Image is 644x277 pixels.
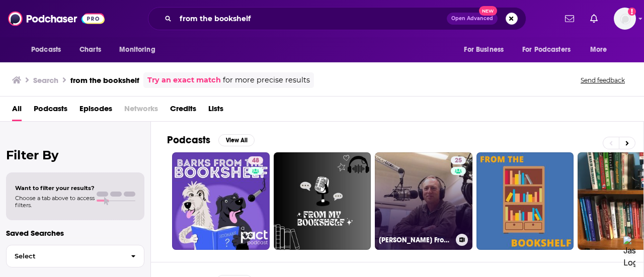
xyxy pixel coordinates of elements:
[361,156,367,246] div: 0
[208,101,223,121] a: Lists
[6,228,144,238] p: Saved Searches
[614,8,636,30] img: User Profile
[119,43,155,57] span: Monitoring
[274,152,371,250] a: 0
[124,101,158,121] span: Networks
[586,10,602,27] a: Show notifications dropdown
[33,75,58,85] h3: Search
[379,236,452,244] h3: [PERSON_NAME] From The Bookshelf
[451,16,493,21] span: Open Advanced
[147,74,221,86] a: Try an exact match
[6,148,144,162] h2: Filter By
[34,101,67,121] a: Podcasts
[167,134,255,146] a: PodcastsView All
[447,13,498,25] button: Open AdvancedNew
[457,40,516,59] button: open menu
[516,40,585,59] button: open menu
[628,8,636,16] svg: Add a profile image
[70,75,139,85] h3: from the bookshelf
[561,10,578,27] a: Show notifications dropdown
[15,184,95,192] span: Want to filter your results?
[79,101,112,121] a: Episodes
[614,8,636,30] button: Show profile menu
[614,8,636,30] span: Logged in as RebRoz5
[522,43,571,57] span: For Podcasters
[12,101,22,121] a: All
[223,74,310,86] span: for more precise results
[148,7,526,30] div: Search podcasts, credits, & more...
[7,253,123,259] span: Select
[583,40,620,59] button: open menu
[248,156,263,164] a: 48
[15,195,95,209] span: Choose a tab above to access filters.
[464,43,504,57] span: For Business
[112,40,168,59] button: open menu
[73,40,107,59] a: Charts
[167,134,210,146] h2: Podcasts
[252,156,259,166] span: 48
[590,43,607,57] span: More
[24,40,74,59] button: open menu
[218,134,255,146] button: View All
[578,76,628,84] button: Send feedback
[172,152,270,250] a: 48
[6,245,144,267] button: Select
[455,156,462,166] span: 25
[451,156,466,164] a: 25
[31,43,61,57] span: Podcasts
[479,6,497,16] span: New
[375,152,472,250] a: 25[PERSON_NAME] From The Bookshelf
[8,9,105,28] img: Podchaser - Follow, Share and Rate Podcasts
[170,101,196,121] a: Credits
[176,11,447,27] input: Search podcasts, credits, & more...
[79,43,101,57] span: Charts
